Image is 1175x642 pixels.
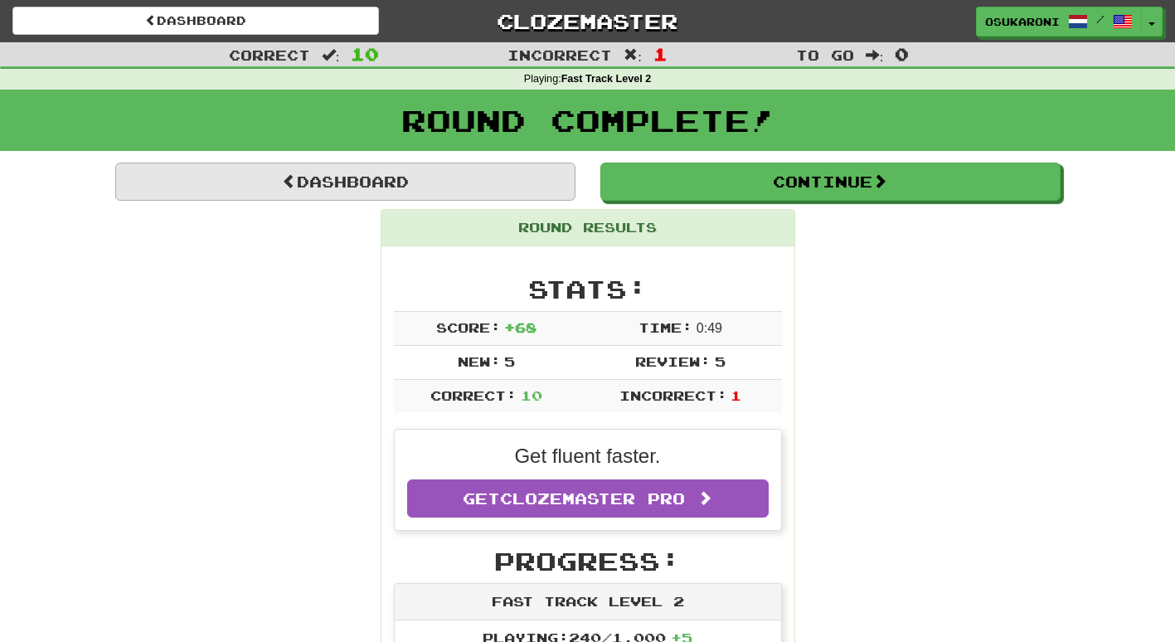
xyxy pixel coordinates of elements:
[653,44,668,64] span: 1
[866,48,884,62] span: :
[458,353,501,369] span: New:
[600,163,1061,201] button: Continue
[115,163,575,201] a: Dashboard
[500,489,685,508] span: Clozemaster Pro
[521,387,542,403] span: 10
[504,319,537,335] span: + 68
[638,319,692,335] span: Time:
[12,7,379,35] a: Dashboard
[407,479,769,518] a: GetClozemaster Pro
[394,547,782,575] h2: Progress:
[430,387,517,403] span: Correct:
[624,48,642,62] span: :
[395,584,781,620] div: Fast Track Level 2
[6,104,1169,137] h1: Round Complete!
[322,48,340,62] span: :
[436,319,501,335] span: Score:
[796,46,854,63] span: To go
[381,210,794,246] div: Round Results
[394,275,782,303] h2: Stats:
[715,353,726,369] span: 5
[504,353,515,369] span: 5
[229,46,310,63] span: Correct
[561,73,652,85] strong: Fast Track Level 2
[731,387,741,403] span: 1
[976,7,1142,36] a: Osukaroni /
[895,44,909,64] span: 0
[985,14,1060,29] span: Osukaroni
[697,321,722,335] span: 0 : 49
[507,46,612,63] span: Incorrect
[619,387,727,403] span: Incorrect:
[404,7,770,36] a: Clozemaster
[1096,13,1105,25] span: /
[407,442,769,470] p: Get fluent faster.
[635,353,711,369] span: Review:
[351,44,379,64] span: 10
